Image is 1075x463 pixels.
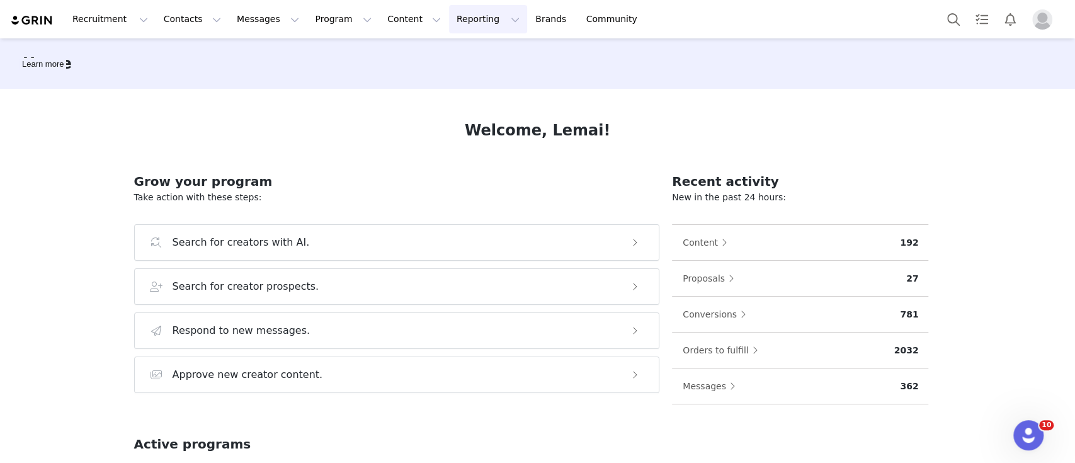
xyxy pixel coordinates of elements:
h2: Recent activity [672,172,928,191]
button: Approve new creator content. [134,357,660,393]
h3: Home [23,52,72,75]
a: Brands [528,5,577,33]
h3: Approve new creator content. [173,367,323,382]
button: Respond to new messages. [134,312,660,349]
p: Take action with these steps: [134,191,660,204]
button: Program [307,5,379,33]
button: Conversions [682,304,753,324]
button: Search for creators with AI. [134,224,660,261]
button: Search [940,5,967,33]
div: Tooltip anchor [20,58,66,71]
button: Notifications [996,5,1024,33]
p: 27 [906,272,918,285]
button: Search for creator prospects. [134,268,660,305]
p: 781 [900,308,918,321]
button: Reporting [449,5,527,33]
button: Messages [229,5,307,33]
button: Messages [682,376,742,396]
a: Tasks [968,5,996,33]
h2: Grow your program [134,172,660,191]
h3: Search for creators with AI. [173,235,310,250]
button: Profile [1025,9,1065,30]
h1: Welcome, Lemai! [465,119,611,142]
button: Recruitment [65,5,156,33]
button: Orders to fulfill [682,340,764,360]
img: placeholder-profile.jpg [1032,9,1052,30]
button: Content [380,5,448,33]
button: Proposals [682,268,741,289]
button: Content [682,232,734,253]
p: New in the past 24 hours: [672,191,928,204]
iframe: Intercom live chat [1013,420,1044,450]
p: 362 [900,380,918,393]
p: 2032 [894,344,919,357]
h3: Respond to new messages. [173,323,310,338]
span: 10 [1039,420,1054,430]
p: 192 [900,236,918,249]
h2: Active programs [134,435,251,454]
h3: Search for creator prospects. [173,279,319,294]
a: Community [579,5,651,33]
button: Contacts [156,5,229,33]
img: grin logo [10,14,54,26]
